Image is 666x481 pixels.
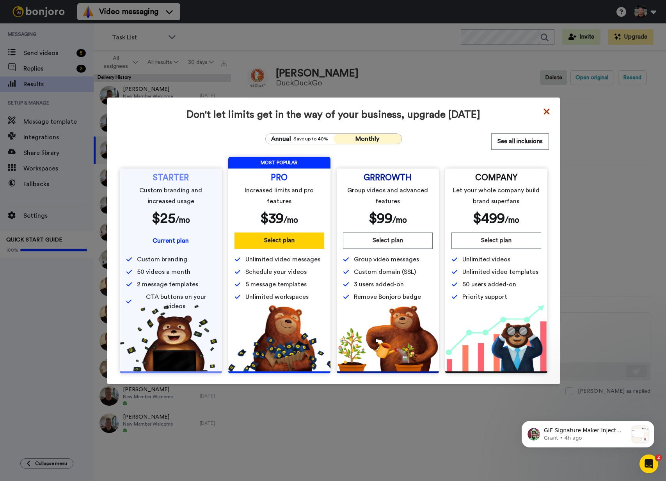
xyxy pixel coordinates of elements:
span: /mo [505,216,519,224]
span: GIF Signature Maker Inject some fun into your emails and get more replies along the way, with you... [34,22,117,59]
span: Current plan [153,238,189,244]
img: b5b10b7112978f982230d1107d8aada4.png [228,305,330,371]
img: edd2fd70e3428fe950fd299a7ba1283f.png [337,305,439,371]
span: 5 message templates [245,280,307,289]
span: Don't let limits get in the way of your business, upgrade [DATE] [118,108,549,121]
span: MOST POPULAR [228,157,330,169]
img: 5112517b2a94bd7fef09f8ca13467cef.png [120,305,222,371]
button: Select plan [234,233,324,249]
span: Group video messages [354,255,419,264]
span: Custom domain (SSL) [354,267,416,277]
span: Unlimited workspaces [245,292,309,302]
button: Select plan [343,233,433,249]
span: Custom branding [137,255,187,264]
span: GRRROWTH [364,175,412,181]
span: Annual [271,134,291,144]
span: Unlimited video messages [245,255,320,264]
span: 2 [655,454,662,461]
span: $ 39 [260,211,284,225]
span: Increased limits and pro features [236,185,323,207]
span: 3 users added-on [354,280,404,289]
button: See all inclusions [491,133,549,150]
span: Save up to 40% [293,136,328,142]
span: 50 users added-on [462,280,516,289]
img: baac238c4e1197dfdb093d3ea7416ec4.png [445,305,547,371]
span: Monthly [355,136,379,142]
span: Unlimited videos [462,255,510,264]
iframe: Intercom live chat [639,454,658,473]
span: /mo [284,216,298,224]
span: /mo [392,216,407,224]
span: CTA buttons on your videos [137,292,215,311]
span: 2 message templates [137,280,198,289]
span: PRO [271,175,288,181]
span: Let your whole company build brand superfans [453,185,540,207]
span: $ 25 [152,211,176,225]
iframe: Intercom notifications message [510,405,666,460]
span: Remove Bonjoro badge [354,292,421,302]
span: Unlimited video templates [462,267,538,277]
button: Select plan [451,233,541,249]
span: COMPANY [475,175,517,181]
span: Custom branding and increased usage [127,185,214,207]
span: $ 499 [473,211,505,225]
span: Schedule your videos [245,267,307,277]
span: 50 videos a month [137,267,190,277]
span: Group videos and advanced features [344,185,431,207]
span: Priority support [462,292,507,302]
p: Message from Grant, sent 4h ago [34,29,118,36]
span: $ 99 [369,211,392,225]
span: STARTER [153,175,189,181]
span: /mo [176,216,190,224]
button: AnnualSave up to 40% [266,134,334,144]
button: Monthly [334,134,401,144]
